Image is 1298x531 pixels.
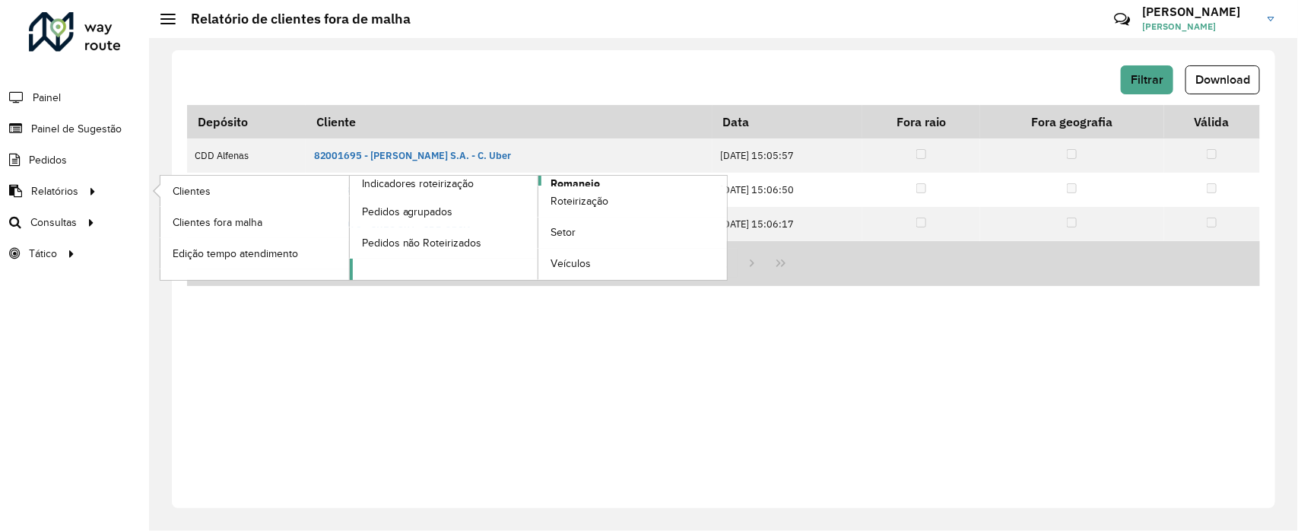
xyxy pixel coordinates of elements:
[362,235,482,251] span: Pedidos não Roteirizados
[33,90,61,106] span: Painel
[350,176,728,280] a: Romaneio
[160,176,349,206] a: Clientes
[362,176,474,192] span: Indicadores roteirização
[551,224,576,240] span: Setor
[538,249,727,279] a: Veículos
[160,238,349,269] a: Edição tempo atendimento
[712,106,862,138] th: Data
[306,106,712,138] th: Cliente
[1142,5,1256,19] h3: [PERSON_NAME]
[362,204,453,220] span: Pedidos agrupados
[314,149,512,162] a: 82001695 - [PERSON_NAME] S.A. - C. Uber
[551,176,600,192] span: Romaneio
[173,183,211,199] span: Clientes
[538,186,727,217] a: Roteirização
[29,152,67,168] span: Pedidos
[187,106,306,138] th: Depósito
[862,106,979,138] th: Fora raio
[173,215,262,231] span: Clientes fora malha
[160,176,538,280] a: Indicadores roteirização
[173,246,298,262] span: Edição tempo atendimento
[712,173,862,207] td: [DATE] 15:06:50
[160,207,349,237] a: Clientes fora malha
[30,215,77,231] span: Consultas
[176,11,411,27] h2: Relatório de clientes fora de malha
[350,227,538,258] a: Pedidos não Roteirizados
[538,218,727,248] a: Setor
[350,196,538,227] a: Pedidos agrupados
[31,121,122,137] span: Painel de Sugestão
[29,246,57,262] span: Tático
[187,173,306,207] td: CDD Alfenas
[712,207,862,241] td: [DATE] 15:06:17
[1164,106,1259,138] th: Válida
[551,193,608,209] span: Roteirização
[31,183,78,199] span: Relatórios
[551,256,591,272] span: Veículos
[187,138,306,173] td: CDD Alfenas
[980,106,1164,138] th: Fora geografia
[712,138,862,173] td: [DATE] 15:05:57
[1121,65,1173,94] button: Filtrar
[1195,73,1250,86] span: Download
[1106,3,1138,36] a: Contato Rápido
[1142,20,1256,33] span: [PERSON_NAME]
[1131,73,1163,86] span: Filtrar
[1185,65,1260,94] button: Download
